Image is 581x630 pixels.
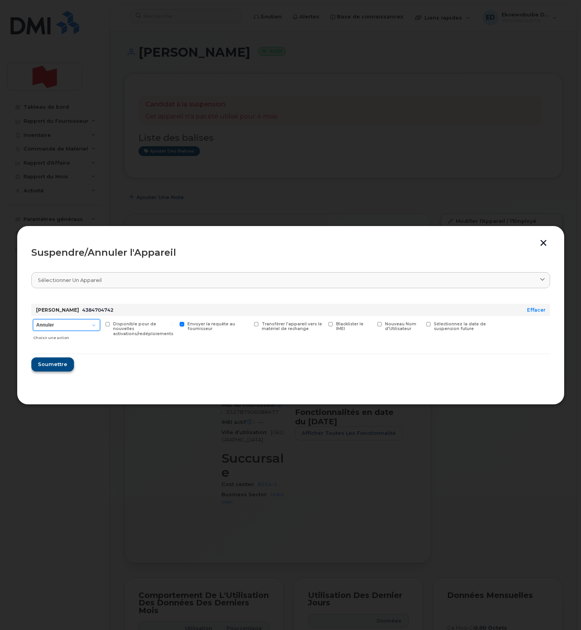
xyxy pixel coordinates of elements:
span: Disponible pour de nouvelles activations/redéploiements [113,321,173,337]
span: 4384704742 [82,307,113,313]
span: Envoyer la requête au fournisseur [187,321,235,332]
a: Effacer [527,307,545,313]
span: Transférer l'appareil vers le matériel de rechange [262,321,322,332]
input: Nouveau Nom d'Utilisateur [368,322,372,326]
span: Nouveau Nom d'Utilisateur [385,321,416,332]
span: Blacklister le IMEI [336,321,363,332]
input: Sélectionnez la date de suspension future [417,322,421,326]
input: Envoyer la requête au fournisseur [170,322,174,326]
input: Blacklister le IMEI [319,322,323,326]
span: Sélectionnez la date de suspension future [434,321,486,332]
div: Suspendre/Annuler l'Appareil [31,248,550,257]
input: Transférer l'appareil vers le matériel de rechange [245,322,248,326]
